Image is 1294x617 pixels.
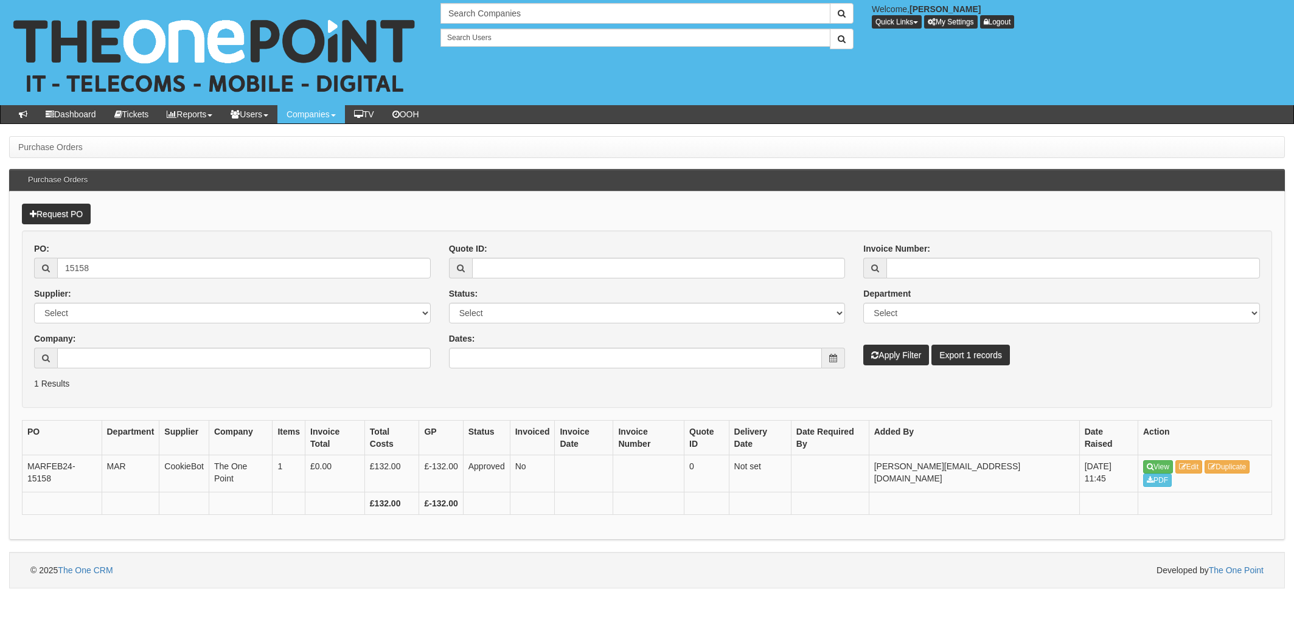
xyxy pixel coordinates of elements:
[22,204,91,224] a: Request PO
[1079,455,1138,492] td: [DATE] 11:45
[23,455,102,492] td: MARFEB24-15158
[863,243,930,255] label: Invoice Number:
[364,492,419,515] th: £132.00
[440,3,830,24] input: Search Companies
[863,288,911,300] label: Department
[305,455,365,492] td: £0.00
[305,420,365,455] th: Invoice Total
[910,4,981,14] b: [PERSON_NAME]
[364,455,419,492] td: £132.00
[102,455,159,492] td: MAR
[1143,460,1173,474] a: View
[273,455,305,492] td: 1
[273,420,305,455] th: Items
[729,455,791,492] td: Not set
[869,455,1079,492] td: [PERSON_NAME][EMAIL_ADDRESS][DOMAIN_NAME]
[684,420,729,455] th: Quote ID
[209,455,273,492] td: The One Point
[510,455,555,492] td: No
[931,345,1010,365] a: Export 1 records
[22,170,94,190] h3: Purchase Orders
[23,420,102,455] th: PO
[419,455,463,492] td: £-132.00
[684,455,729,492] td: 0
[383,105,428,123] a: OOH
[1138,420,1272,455] th: Action
[364,420,419,455] th: Total Costs
[105,105,158,123] a: Tickets
[221,105,277,123] a: Users
[159,420,209,455] th: Supplier
[58,565,113,575] a: The One CRM
[18,141,83,153] li: Purchase Orders
[1205,460,1250,474] a: Duplicate
[791,420,869,455] th: Date Required By
[34,288,71,300] label: Supplier:
[980,15,1015,29] a: Logout
[449,288,478,300] label: Status:
[729,420,791,455] th: Delivery Date
[37,105,105,123] a: Dashboard
[30,565,113,575] span: © 2025
[1143,474,1172,487] a: PDF
[34,377,1260,390] p: 1 Results
[1209,565,1264,575] a: The One Point
[869,420,1079,455] th: Added By
[1079,420,1138,455] th: Date Raised
[555,420,613,455] th: Invoice Date
[863,345,929,365] button: Apply Filter
[440,29,830,47] input: Search Users
[449,333,475,345] label: Dates:
[159,455,209,492] td: CookieBot
[158,105,221,123] a: Reports
[209,420,273,455] th: Company
[102,420,159,455] th: Department
[1157,564,1264,576] span: Developed by
[449,243,487,255] label: Quote ID:
[463,455,510,492] td: Approved
[277,105,345,123] a: Companies
[419,492,463,515] th: £-132.00
[510,420,555,455] th: Invoiced
[924,15,978,29] a: My Settings
[1175,460,1203,474] a: Edit
[419,420,463,455] th: GP
[613,420,684,455] th: Invoice Number
[872,15,922,29] button: Quick Links
[34,333,75,345] label: Company:
[463,420,510,455] th: Status
[34,243,49,255] label: PO:
[863,3,1294,29] div: Welcome,
[345,105,383,123] a: TV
